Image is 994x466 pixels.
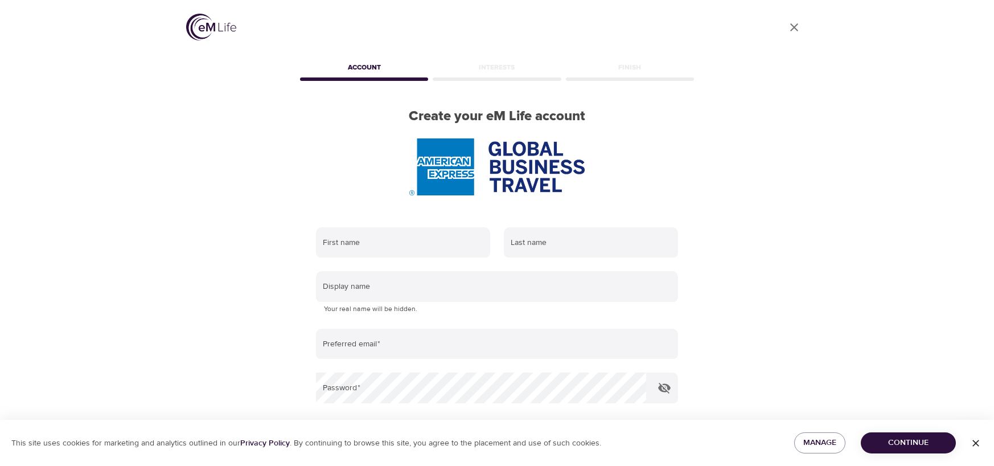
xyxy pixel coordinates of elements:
h2: Create your eM Life account [298,108,696,125]
img: AmEx%20GBT%20logo.png [409,138,585,195]
span: Continue [870,436,947,450]
img: logo [186,14,236,40]
button: Continue [861,432,956,453]
button: Manage [794,432,845,453]
p: Your real name will be hidden. [324,304,670,315]
span: Manage [803,436,836,450]
a: Privacy Policy [240,438,290,448]
a: close [781,14,808,41]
